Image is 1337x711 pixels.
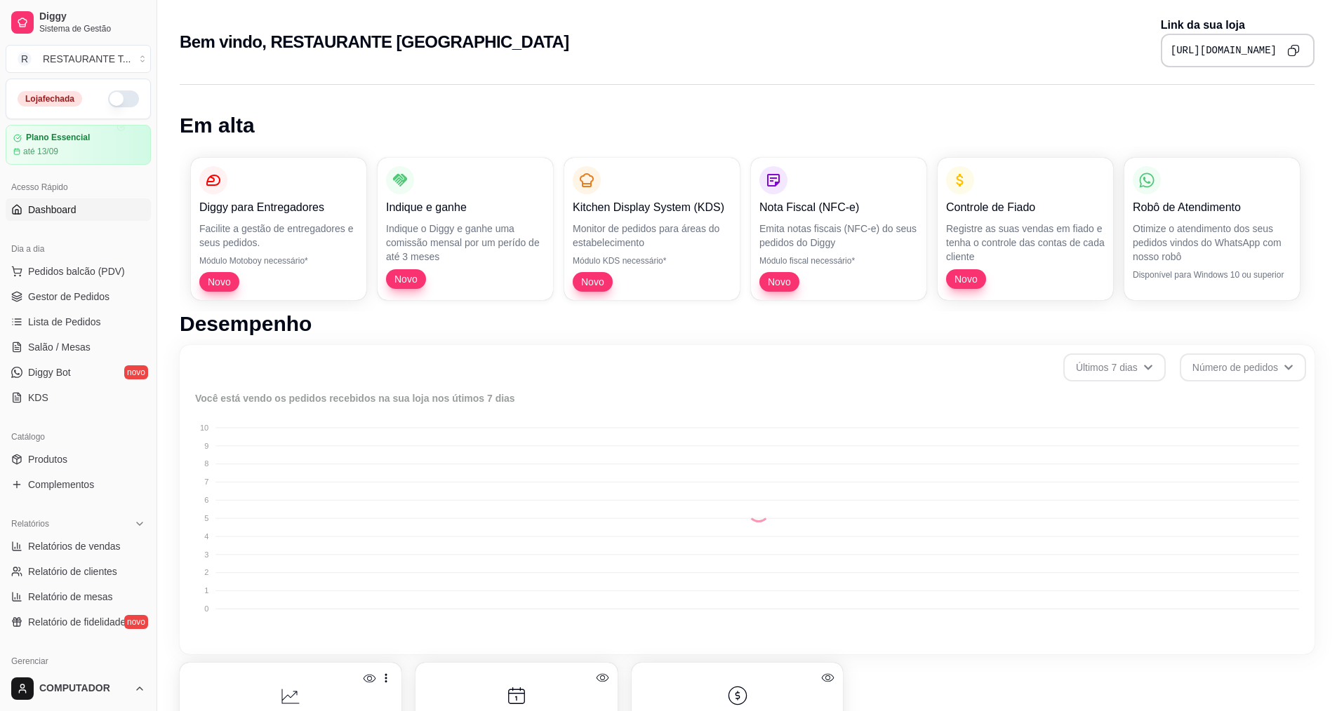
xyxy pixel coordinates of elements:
[1124,158,1300,300] button: Robô de AtendimentoOtimize o atendimento dos seus pedidos vindos do WhatsApp com nosso robôDispon...
[28,478,94,492] span: Complementos
[204,514,208,522] tspan: 5
[28,264,125,278] span: Pedidos balcão (PDV)
[180,311,1315,337] h1: Desempenho
[6,473,151,496] a: Complementos
[180,31,569,53] h2: Bem vindo, RESTAURANTE [GEOGRAPHIC_DATA]
[938,158,1113,300] button: Controle de FiadoRegistre as suas vendas em fiado e tenha o controle das contas de cada clienteNovo
[1161,17,1315,34] p: Link da sua loja
[39,23,145,34] span: Sistema de Gestão
[1133,269,1291,280] p: Disponível para Windows 10 ou superior
[199,199,358,216] p: Diggy para Entregadores
[180,113,1315,138] h1: Em alta
[1180,353,1306,381] button: Número de pedidos
[1063,353,1166,381] button: Últimos 7 dias
[6,535,151,557] a: Relatórios de vendas
[751,158,926,300] button: Nota Fiscal (NFC-e)Emita notas fiscais (NFC-e) do seus pedidos do DiggyMódulo fiscal necessário*Novo
[28,315,101,329] span: Lista de Pedidos
[386,222,545,264] p: Indique o Diggy e ganhe uma comissão mensal por um perído de até 3 meses
[204,568,208,576] tspan: 2
[204,550,208,559] tspan: 3
[6,336,151,358] a: Salão / Mesas
[573,255,731,266] p: Módulo KDS necessário*
[946,199,1105,216] p: Controle de Fiado
[6,585,151,608] a: Relatório de mesas
[747,500,770,522] div: Loading
[6,361,151,384] a: Diggy Botnovo
[26,133,90,143] article: Plano Essencial
[204,604,208,613] tspan: 0
[199,255,358,266] p: Módulo Motoboy necessário*
[39,11,145,23] span: Diggy
[6,672,151,705] button: COMPUTADOR
[204,442,208,450] tspan: 9
[39,682,128,695] span: COMPUTADOR
[573,222,731,250] p: Monitor de pedidos para áreas do estabelecimento
[28,564,117,578] span: Relatório de clientes
[6,311,151,333] a: Lista de Pedidos
[6,560,151,583] a: Relatório de clientes
[204,586,208,595] tspan: 1
[6,386,151,409] a: KDS
[1282,39,1305,62] button: Copy to clipboard
[573,199,731,216] p: Kitchen Display System (KDS)
[759,199,918,216] p: Nota Fiscal (NFC-e)
[949,272,983,286] span: Novo
[6,611,151,633] a: Relatório de fidelidadenovo
[202,275,237,289] span: Novo
[28,539,121,553] span: Relatórios de vendas
[6,426,151,448] div: Catálogo
[389,272,423,286] span: Novo
[28,452,67,466] span: Produtos
[6,238,151,260] div: Dia a dia
[28,290,109,304] span: Gestor de Pedidos
[28,615,126,629] span: Relatório de fidelidade
[18,91,82,107] div: Loja fechada
[1133,222,1291,264] p: Otimize o atendimento dos seus pedidos vindos do WhatsApp com nosso robô
[43,52,131,66] div: RESTAURANTE T ...
[204,459,208,468] tspan: 8
[6,260,151,283] button: Pedidos balcão (PDV)
[191,158,366,300] button: Diggy para EntregadoresFacilite a gestão de entregadores e seus pedidos.Módulo Motoboy necessário...
[1133,199,1291,216] p: Robô de Atendimento
[6,448,151,470] a: Produtos
[204,478,208,486] tspan: 7
[28,590,113,604] span: Relatório de mesas
[195,393,515,404] text: Você está vendo os pedidos recebidos na sua loja nos útimos 7 dias
[386,199,545,216] p: Indique e ganhe
[28,391,48,405] span: KDS
[762,275,797,289] span: Novo
[564,158,740,300] button: Kitchen Display System (KDS)Monitor de pedidos para áreas do estabelecimentoMódulo KDS necessário...
[200,424,208,432] tspan: 10
[1171,43,1277,57] pre: [URL][DOMAIN_NAME]
[23,146,58,157] article: até 13/09
[6,125,151,165] a: Plano Essencialaté 13/09
[204,532,208,541] tspan: 4
[6,198,151,221] a: Dashboard
[6,176,151,198] div: Acesso Rápido
[28,365,71,379] span: Diggy Bot
[6,6,151,39] a: DiggySistema de Gestão
[6,650,151,672] div: Gerenciar
[204,496,208,504] tspan: 6
[946,222,1105,264] p: Registre as suas vendas em fiado e tenha o controle das contas de cada cliente
[759,222,918,250] p: Emita notas fiscais (NFC-e) do seus pedidos do Diggy
[18,52,32,66] span: R
[378,158,553,300] button: Indique e ganheIndique o Diggy e ganhe uma comissão mensal por um perído de até 3 mesesNovo
[11,518,49,529] span: Relatórios
[6,285,151,308] a: Gestor de Pedidos
[28,340,91,354] span: Salão / Mesas
[28,203,77,217] span: Dashboard
[199,222,358,250] p: Facilite a gestão de entregadores e seus pedidos.
[108,90,139,107] button: Alterar Status
[6,45,151,73] button: Select a team
[576,275,610,289] span: Novo
[759,255,918,266] p: Módulo fiscal necessário*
